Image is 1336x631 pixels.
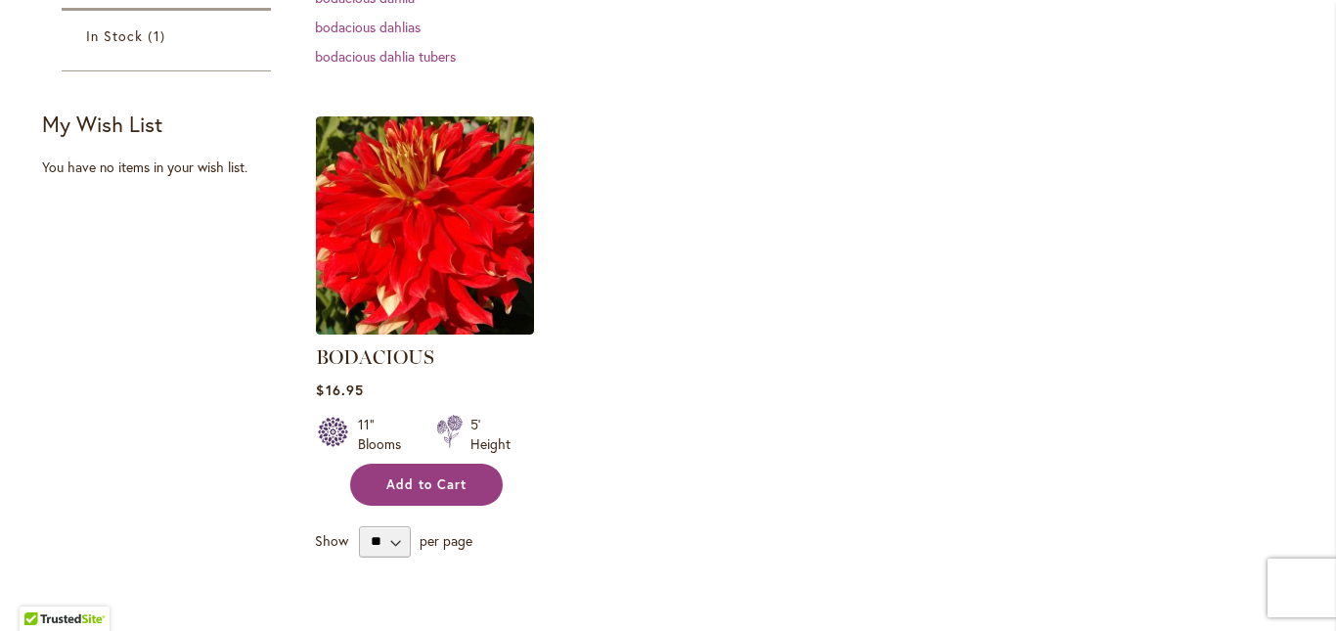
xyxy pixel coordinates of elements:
[316,116,534,335] img: BODACIOUS
[315,18,421,36] a: bodacious dahlias
[470,415,511,454] div: 5' Height
[316,345,434,369] a: BODACIOUS
[315,47,456,66] a: bodacious dahlia tubers
[358,415,413,454] div: 11" Blooms
[316,320,534,338] a: BODACIOUS
[86,26,143,45] span: In Stock
[386,476,467,493] span: Add to Cart
[15,562,69,616] iframe: Launch Accessibility Center
[350,464,503,506] button: Add to Cart
[316,381,363,399] span: $16.95
[315,530,348,549] span: Show
[86,25,251,46] a: In Stock 1
[148,25,169,46] span: 1
[42,110,162,138] strong: My Wish List
[42,158,303,177] div: You have no items in your wish list.
[420,530,472,549] span: per page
